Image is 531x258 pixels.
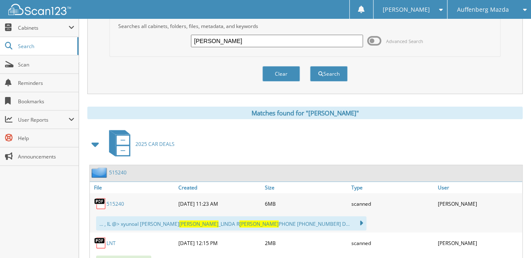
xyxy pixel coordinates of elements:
[457,7,509,12] span: Auffenberg Mazda
[18,61,74,68] span: Scan
[436,182,522,193] a: User
[383,7,429,12] span: [PERSON_NAME]
[262,66,300,82] button: Clear
[179,220,218,227] span: [PERSON_NAME]
[135,140,175,148] span: 2025 CAR DEALS
[114,23,496,30] div: Searches all cabinets, folders, files, metadata, and keywords
[176,195,263,212] div: [DATE] 11:23 AM
[18,135,74,142] span: Help
[436,235,522,251] div: [PERSON_NAME]
[87,107,523,119] div: Matches found for "[PERSON_NAME]"
[263,235,349,251] div: 2MB
[107,240,116,247] a: LNT
[310,66,348,82] button: Search
[8,4,71,15] img: scan123-logo-white.svg
[18,98,74,105] span: Bookmarks
[18,24,69,31] span: Cabinets
[18,153,74,160] span: Announcements
[176,182,263,193] a: Created
[436,195,522,212] div: [PERSON_NAME]
[109,169,127,176] a: 515240
[263,195,349,212] div: 6MB
[18,116,69,123] span: User Reports
[18,43,73,50] span: Search
[349,195,436,212] div: scanned
[104,128,175,161] a: 2025 CAR DEALS
[94,237,107,249] img: PDF.png
[96,216,366,230] div: ... , IL @> xyunoal [PERSON_NAME] _LINDA R PHONE [PHONE_NUMBER] D...
[349,182,436,193] a: Type
[263,182,349,193] a: Size
[107,200,124,207] a: 515240
[386,38,423,44] span: Advanced Search
[176,235,263,251] div: [DATE] 12:15 PM
[18,79,74,87] span: Reminders
[94,197,107,210] img: PDF.png
[90,182,176,193] a: File
[239,220,279,227] span: [PERSON_NAME]
[91,167,109,178] img: folder2.png
[349,235,436,251] div: scanned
